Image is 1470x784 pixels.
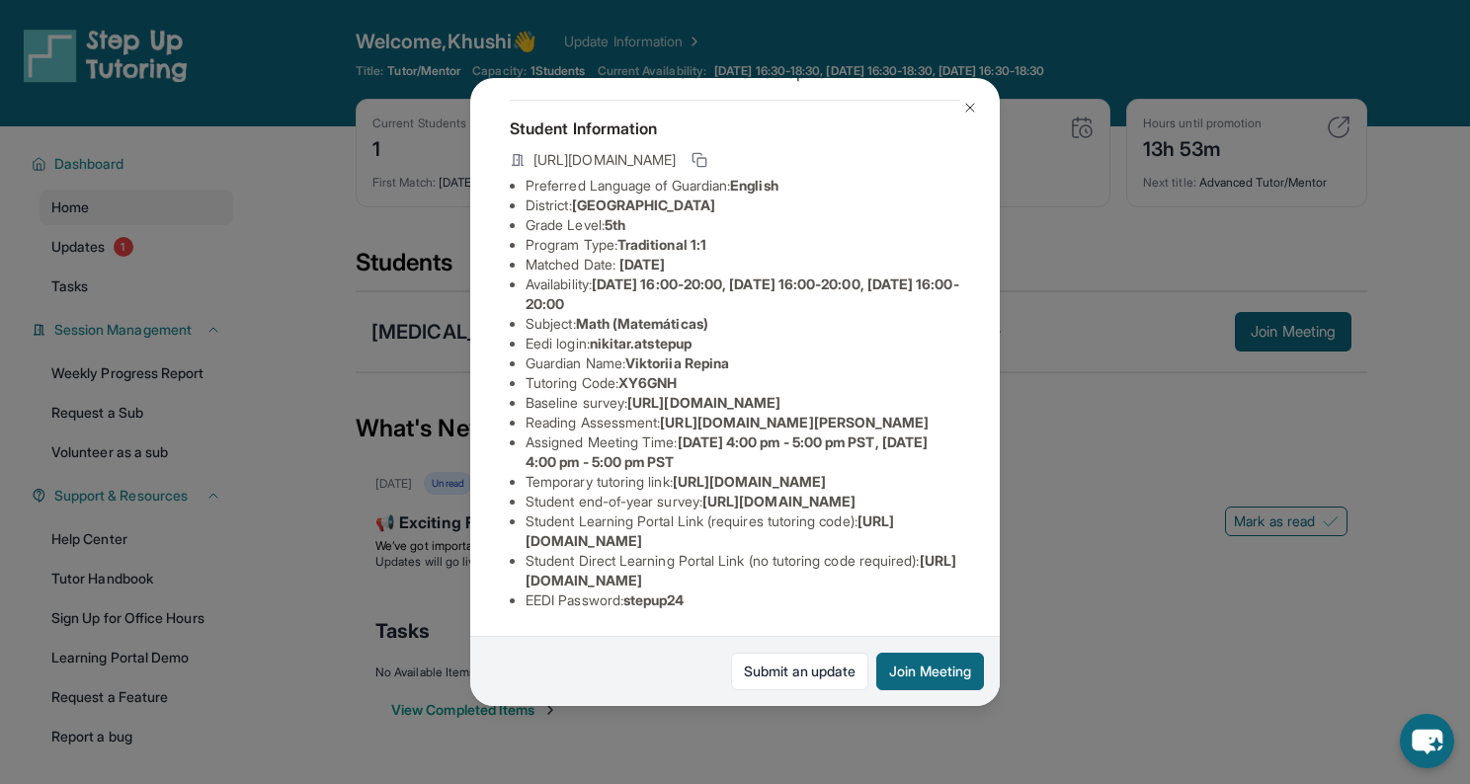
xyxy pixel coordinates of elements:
[618,374,677,391] span: XY6GNH
[526,215,960,235] li: Grade Level:
[526,511,960,551] li: Student Learning Portal Link (requires tutoring code) :
[526,433,928,470] span: [DATE] 4:00 pm - 5:00 pm PST, [DATE] 4:00 pm - 5:00 pm PST
[526,235,960,255] li: Program Type:
[526,432,960,472] li: Assigned Meeting Time :
[533,150,676,170] span: [URL][DOMAIN_NAME]
[702,493,856,510] span: [URL][DOMAIN_NAME]
[526,551,960,590] li: Student Direct Learning Portal Link (no tutoring code required) :
[605,216,625,233] span: 5th
[526,492,960,511] li: Student end-of-year survey :
[526,255,960,274] li: Matched Date:
[510,117,960,140] h4: Student Information
[730,177,778,194] span: English
[526,472,960,492] li: Temporary tutoring link :
[526,373,960,393] li: Tutoring Code :
[526,176,960,196] li: Preferred Language of Guardian:
[673,473,826,490] span: [URL][DOMAIN_NAME]
[876,653,984,690] button: Join Meeting
[590,335,692,352] span: nikitar.atstepup
[688,148,711,172] button: Copy link
[526,353,960,373] li: Guardian Name :
[962,100,978,116] img: Close Icon
[619,256,665,273] span: [DATE]
[627,394,780,411] span: [URL][DOMAIN_NAME]
[526,413,960,432] li: Reading Assessment :
[623,591,685,608] span: stepup24
[1400,714,1454,768] button: chat-button
[731,653,868,690] a: Submit an update
[576,315,708,332] span: Math (Matemáticas)
[526,314,960,334] li: Subject :
[526,275,959,312] span: [DATE] 16:00-20:00, [DATE] 16:00-20:00, [DATE] 16:00-20:00
[526,393,960,413] li: Baseline survey :
[526,196,960,215] li: District:
[526,274,960,314] li: Availability:
[617,236,706,253] span: Traditional 1:1
[625,354,729,371] span: Viktoriia Repina
[572,196,715,213] span: [GEOGRAPHIC_DATA]
[526,334,960,353] li: Eedi login :
[660,414,929,431] span: [URL][DOMAIN_NAME][PERSON_NAME]
[526,590,960,610] li: EEDI Password :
